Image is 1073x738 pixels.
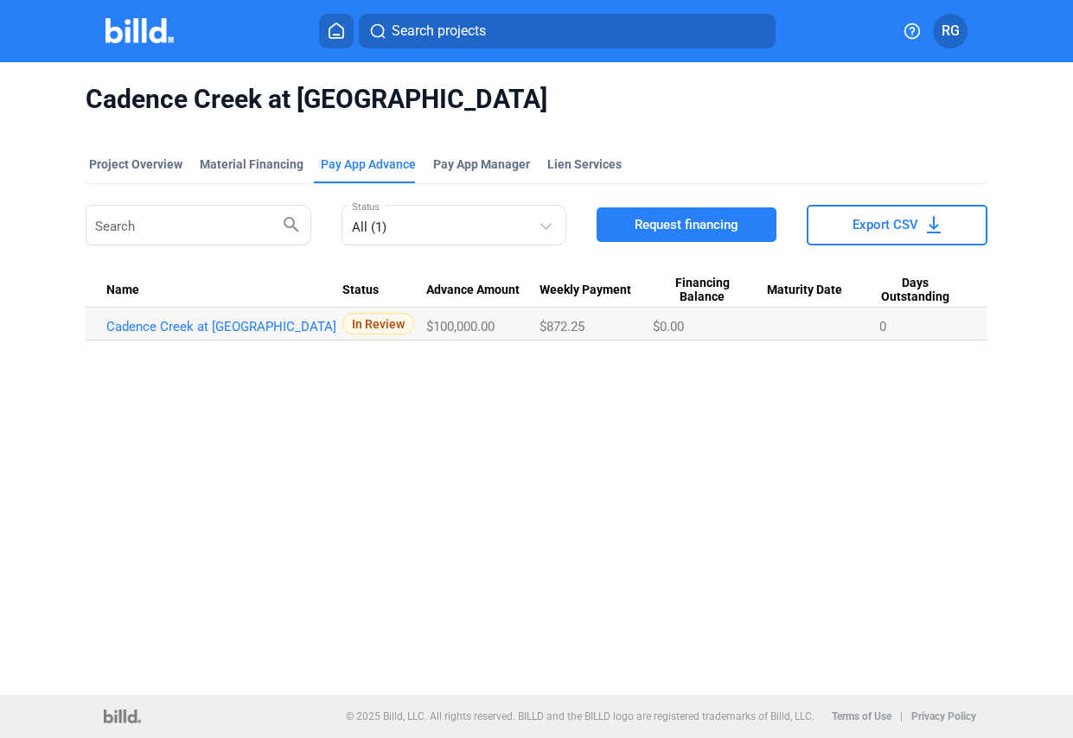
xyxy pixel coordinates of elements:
[832,710,891,722] b: Terms of Use
[105,18,174,43] img: Billd Company Logo
[281,213,302,234] mat-icon: search
[106,319,342,334] a: Cadence Creek at [GEOGRAPHIC_DATA]
[853,216,918,233] span: Export CSV
[346,710,814,722] p: © 2025 Billd, LLC. All rights reserved. BILLD and the BILLD logo are registered trademarks of Bil...
[342,283,379,298] span: Status
[342,313,414,334] span: In Review
[540,319,584,334] span: $872.25
[352,219,386,235] mat-select-trigger: All (1)
[767,283,842,298] span: Maturity Date
[942,21,960,41] span: RG
[426,319,495,334] span: $100,000.00
[653,276,751,305] span: Financing Balance
[433,156,530,173] span: Pay App Manager
[106,283,139,298] span: Name
[200,156,303,173] div: Material Financing
[321,156,416,173] div: Pay App Advance
[900,710,903,722] p: |
[879,319,886,334] span: 0
[635,216,738,233] span: Request financing
[879,276,950,305] span: Days Outstanding
[426,283,520,298] span: Advance Amount
[540,283,631,298] span: Weekly Payment
[653,319,684,334] span: $0.00
[104,709,141,723] img: logo
[547,156,622,173] div: Lien Services
[89,156,182,173] div: Project Overview
[911,710,976,722] b: Privacy Policy
[86,83,987,116] span: Cadence Creek at [GEOGRAPHIC_DATA]
[392,21,486,41] span: Search projects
